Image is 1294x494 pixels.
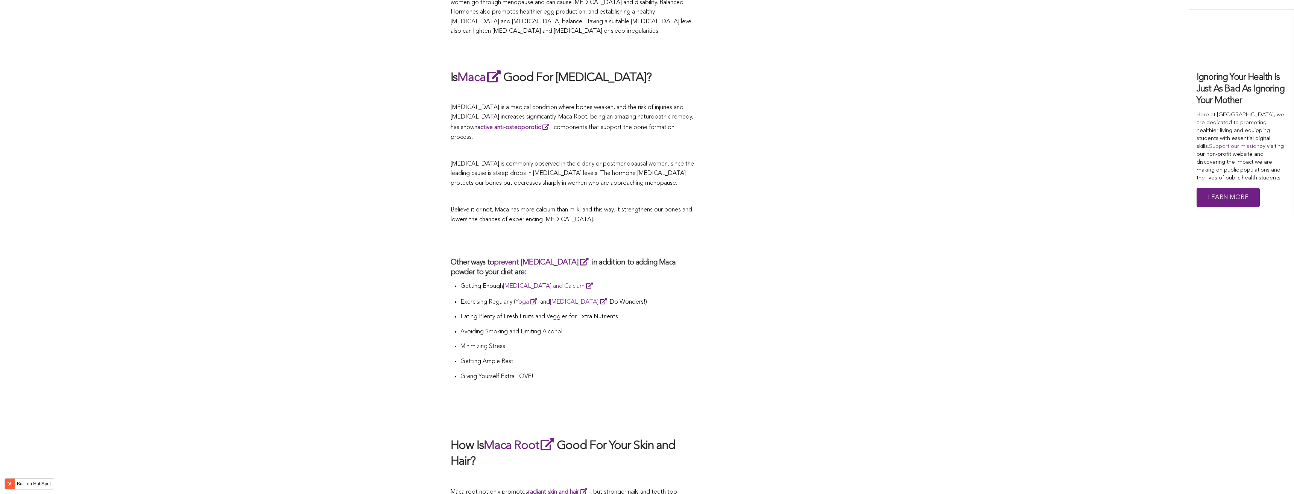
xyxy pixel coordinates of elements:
span: [MEDICAL_DATA] is a medical condition where bones weaken, and the risk of injuries and [MEDICAL_D... [451,105,693,140]
label: Built on HubSpot [14,479,54,489]
h3: Other ways to in addition to adding Maca powder to your diet are: [451,257,695,277]
p: Avoiding Smoking and Limiting Alcohol [460,327,695,337]
iframe: Chat Widget [1256,458,1294,494]
p: Minimizing Stress [460,342,695,352]
button: Built on HubSpot [5,478,54,489]
a: Learn More [1197,188,1260,208]
span: [MEDICAL_DATA] is commonly observed in the elderly or postmenopausal women, since the leading cau... [451,161,694,186]
p: Getting Ample Rest [460,357,695,367]
p: Eating Plenty of Fresh Fruits and Veggies for Extra Nutrients [460,312,695,322]
a: [MEDICAL_DATA] and Calcium [503,283,596,289]
h2: How Is Good For Your Skin and Hair? [451,437,695,470]
img: HubSpot sprocket logo [5,479,14,488]
p: Giving Yourself Extra LOVE! [460,372,695,382]
a: [MEDICAL_DATA] [550,299,610,305]
p: Getting Enough [460,281,695,292]
a: Maca [457,72,503,84]
a: prevent [MEDICAL_DATA] [494,259,591,266]
span: Believe it or not, Maca has more calcium than milk, and this way, it strengthens our bones and lo... [451,207,692,223]
h2: Is Good For [MEDICAL_DATA]? [451,69,695,86]
a: Maca Root [484,440,557,452]
a: active anti-osteoporotic [477,125,552,131]
a: Yoga [515,299,540,305]
p: Exercising Regularly ( and Do Wonders!) [460,297,695,307]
